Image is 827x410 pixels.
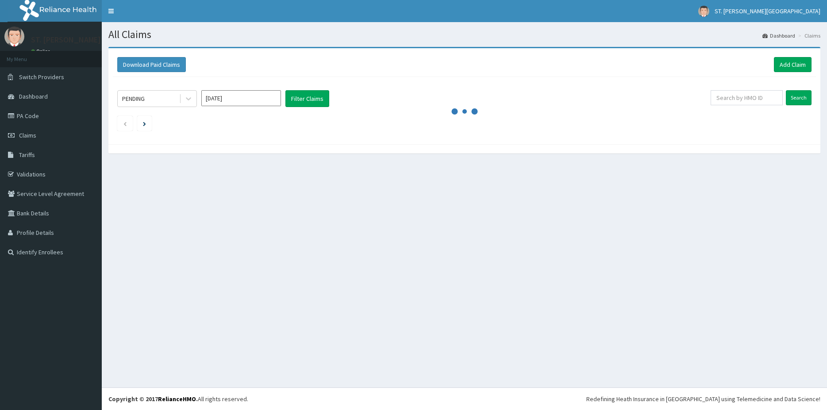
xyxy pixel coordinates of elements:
footer: All rights reserved. [102,387,827,410]
p: ST. [PERSON_NAME][GEOGRAPHIC_DATA] [31,36,174,44]
a: Dashboard [762,32,795,39]
a: Next page [143,119,146,127]
li: Claims [796,32,820,39]
a: Online [31,48,52,54]
img: User Image [698,6,709,17]
span: Dashboard [19,92,48,100]
input: Search by HMO ID [711,90,783,105]
input: Select Month and Year [201,90,281,106]
a: RelianceHMO [158,395,196,403]
strong: Copyright © 2017 . [108,395,198,403]
span: Switch Providers [19,73,64,81]
span: ST. [PERSON_NAME][GEOGRAPHIC_DATA] [715,7,820,15]
div: Redefining Heath Insurance in [GEOGRAPHIC_DATA] using Telemedicine and Data Science! [586,395,820,403]
a: Previous page [123,119,127,127]
h1: All Claims [108,29,820,40]
button: Filter Claims [285,90,329,107]
span: Tariffs [19,151,35,159]
a: Add Claim [774,57,812,72]
svg: audio-loading [451,98,478,125]
button: Download Paid Claims [117,57,186,72]
span: Claims [19,131,36,139]
input: Search [786,90,812,105]
img: User Image [4,27,24,46]
div: PENDING [122,94,145,103]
